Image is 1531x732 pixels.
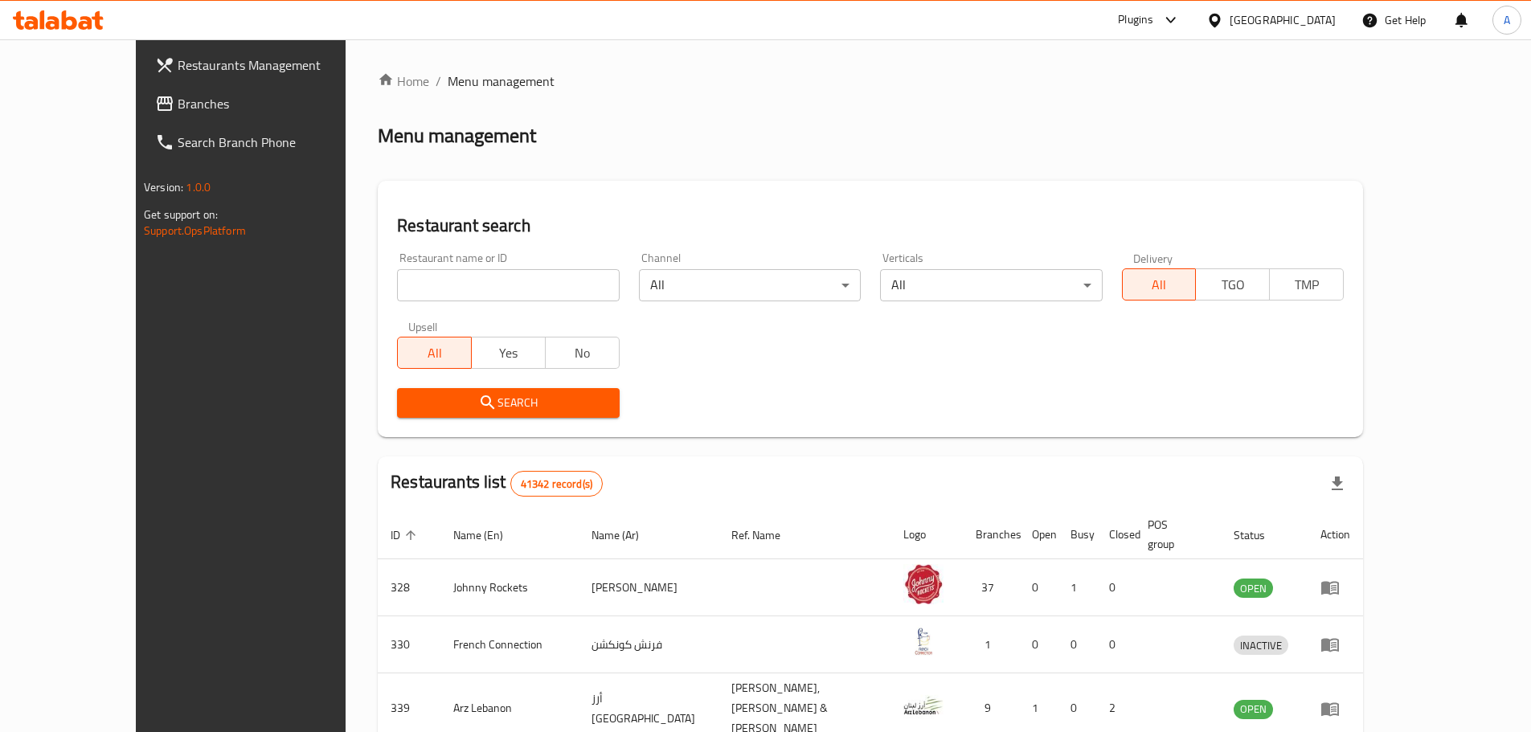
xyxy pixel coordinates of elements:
span: Branches [178,94,379,113]
div: Menu [1320,699,1350,718]
span: Search [410,393,606,413]
td: 0 [1019,559,1058,616]
th: Open [1019,510,1058,559]
div: All [880,269,1102,301]
th: Closed [1096,510,1135,559]
span: Yes [478,341,539,365]
span: OPEN [1234,579,1273,598]
input: Search for restaurant name or ID.. [397,269,619,301]
label: Upsell [408,321,438,332]
button: All [397,337,472,369]
span: Ref. Name [731,525,801,545]
span: Name (Ar) [592,525,660,545]
img: Arz Lebanon [903,685,944,726]
td: 37 [963,559,1019,616]
th: Action [1308,510,1363,559]
td: 0 [1058,616,1096,673]
td: 330 [378,616,440,673]
nav: breadcrumb [378,72,1363,91]
div: [GEOGRAPHIC_DATA] [1230,11,1336,29]
button: TMP [1269,268,1344,301]
h2: Restaurants list [391,470,603,497]
td: 0 [1019,616,1058,673]
td: 0 [1096,559,1135,616]
span: 1.0.0 [186,177,211,198]
div: OPEN [1234,700,1273,719]
span: Name (En) [453,525,524,545]
th: Logo [890,510,963,559]
span: 41342 record(s) [511,476,602,492]
button: No [545,337,620,369]
span: Get support on: [144,204,218,225]
span: Status [1234,525,1286,545]
td: Johnny Rockets [440,559,579,616]
span: Menu management [448,72,555,91]
td: 0 [1096,616,1135,673]
a: Home [378,72,429,91]
img: French Connection [903,621,944,661]
button: All [1122,268,1197,301]
span: ID [391,525,421,545]
span: POS group [1148,515,1201,554]
li: / [436,72,441,91]
td: 1 [963,616,1019,673]
div: Export file [1318,464,1357,503]
a: Search Branch Phone [142,123,391,162]
span: No [552,341,613,365]
button: Yes [471,337,546,369]
span: Restaurants Management [178,55,379,75]
span: Version: [144,177,183,198]
div: Total records count [510,471,603,497]
a: Restaurants Management [142,46,391,84]
label: Delivery [1133,252,1173,264]
button: TGO [1195,268,1270,301]
span: TMP [1276,273,1337,296]
a: Support.OpsPlatform [144,220,246,241]
a: Branches [142,84,391,123]
h2: Menu management [378,123,536,149]
td: 328 [378,559,440,616]
button: Search [397,388,619,418]
span: Search Branch Phone [178,133,379,152]
span: All [404,341,465,365]
div: Plugins [1118,10,1153,30]
th: Busy [1058,510,1096,559]
div: All [639,269,861,301]
img: Johnny Rockets [903,564,944,604]
div: Menu [1320,635,1350,654]
td: French Connection [440,616,579,673]
span: INACTIVE [1234,636,1288,655]
span: A [1504,11,1510,29]
span: TGO [1202,273,1263,296]
td: فرنش كونكشن [579,616,718,673]
th: Branches [963,510,1019,559]
h2: Restaurant search [397,214,1344,238]
td: [PERSON_NAME] [579,559,718,616]
td: 1 [1058,559,1096,616]
div: Menu [1320,578,1350,597]
span: OPEN [1234,700,1273,718]
span: All [1129,273,1190,296]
